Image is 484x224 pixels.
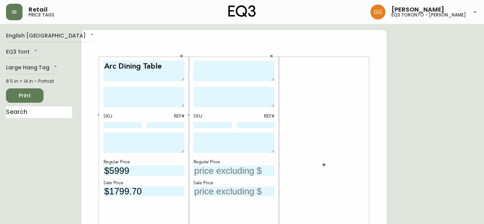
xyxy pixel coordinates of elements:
textarea: Arc Dining Table [103,61,184,81]
div: Regular Price [103,159,184,166]
div: SKU [193,113,232,120]
div: Large Hang Tag [6,62,58,74]
div: Regular Price [193,159,274,166]
div: Sale Price [193,180,274,187]
button: Print [6,88,43,103]
div: REF# [147,113,185,120]
h5: eq3 toronto - [PERSON_NAME] [391,13,466,17]
input: price excluding $ [193,166,274,176]
div: SKU [103,113,142,120]
h5: price tags [28,13,54,17]
span: [PERSON_NAME] [391,7,444,13]
div: REF# [237,113,275,120]
img: logo [228,5,256,17]
span: Print [12,91,37,100]
div: English [GEOGRAPHIC_DATA] [6,30,95,42]
input: Search [6,106,72,118]
input: price excluding $ [103,166,184,176]
div: 8.5 in × 14 in – Portrait [6,78,72,85]
input: price excluding $ [193,187,274,197]
div: EQ3 font [6,46,39,58]
input: price excluding $ [103,187,184,197]
img: dbfc93a9366efef7dcc9a31eef4d00a7 [370,4,385,19]
div: Sale Price [103,180,184,187]
span: Retail [28,7,48,13]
